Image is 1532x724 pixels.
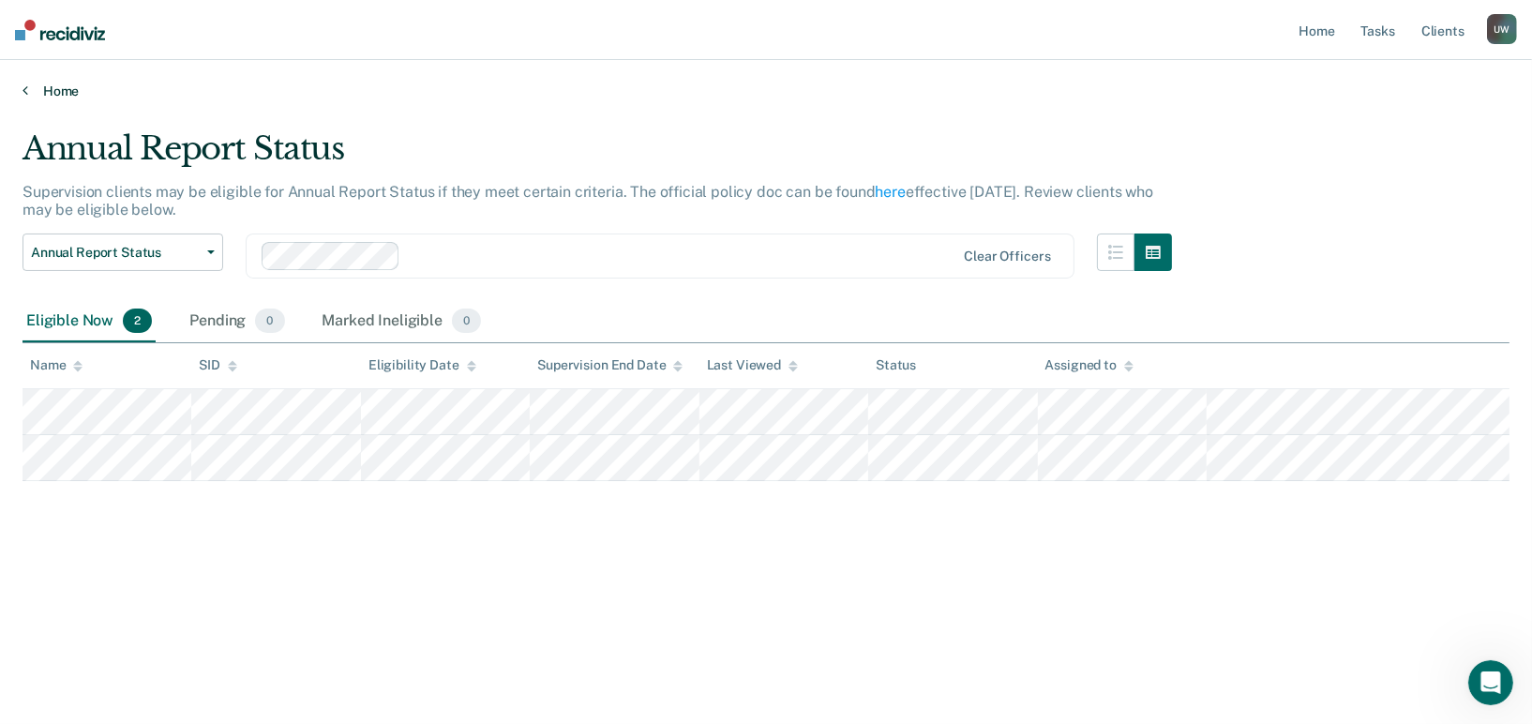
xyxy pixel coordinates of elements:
div: Marked Ineligible0 [319,301,486,342]
div: Name [30,357,83,373]
div: Annual Report Status [23,129,1172,183]
div: Eligibility Date [368,357,476,373]
iframe: Intercom live chat [1468,660,1513,705]
button: Annual Report Status [23,234,223,271]
div: Eligible Now2 [23,301,156,342]
p: Supervision clients may be eligible for Annual Report Status if they meet certain criteria. The o... [23,183,1153,219]
span: 0 [255,309,284,333]
div: Last Viewed [707,357,798,373]
div: Supervision End Date [537,357,683,373]
a: here [876,183,906,201]
div: Status [876,357,916,373]
div: Pending0 [186,301,288,342]
span: 0 [452,309,481,333]
button: UW [1487,14,1517,44]
div: U W [1487,14,1517,44]
div: Assigned to [1045,357,1134,373]
a: Home [23,83,1509,99]
img: Recidiviz [15,20,105,40]
span: Annual Report Status [31,245,200,261]
span: 2 [123,309,152,333]
div: Clear officers [964,249,1050,264]
div: SID [199,357,237,373]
